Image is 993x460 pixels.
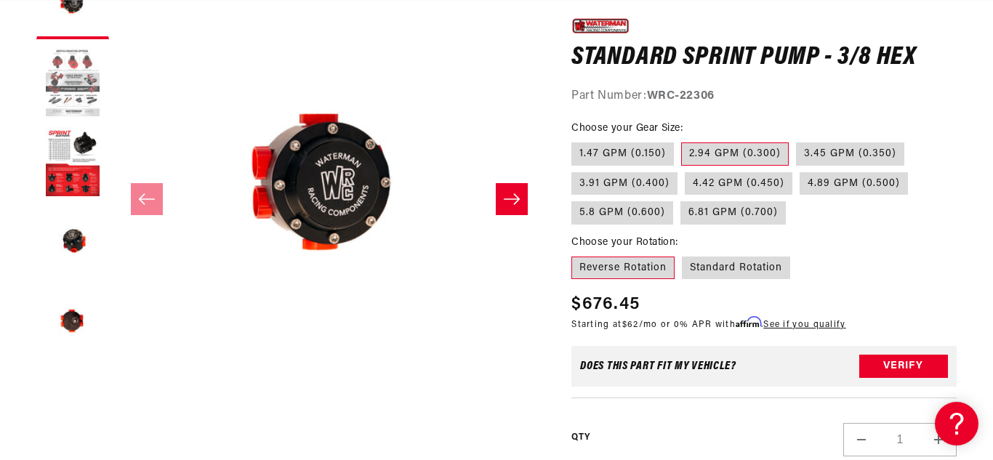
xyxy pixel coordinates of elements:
label: 5.8 GPM (0.600) [571,201,673,225]
label: Standard Rotation [682,256,790,279]
label: 4.42 GPM (0.450) [685,172,792,195]
button: Load image 5 in gallery view [36,286,109,359]
strong: WRC-22306 [647,90,715,102]
button: Load image 2 in gallery view [36,47,109,119]
button: Verify [859,355,948,378]
p: Starting at /mo or 0% APR with . [571,318,845,331]
label: 3.91 GPM (0.400) [571,172,678,195]
button: Load image 3 in gallery view [36,126,109,199]
label: Reverse Rotation [571,256,675,279]
label: 3.45 GPM (0.350) [796,142,904,166]
label: 1.47 GPM (0.150) [571,142,674,166]
button: Load image 4 in gallery view [36,206,109,279]
button: Slide left [131,183,163,215]
label: QTY [571,431,590,443]
label: 6.81 GPM (0.700) [680,201,786,225]
span: Affirm [736,317,761,328]
div: Does This part fit My vehicle? [580,360,736,372]
span: $676.45 [571,291,640,318]
span: $62 [622,320,639,329]
legend: Choose your Rotation: [571,234,679,249]
a: See if you qualify - Learn more about Affirm Financing (opens in modal) [763,320,845,329]
div: Part Number: [571,87,957,106]
label: 2.94 GPM (0.300) [681,142,789,166]
label: 4.89 GPM (0.500) [800,172,908,195]
button: Slide right [496,183,528,215]
h1: Standard Sprint Pump - 3/8 Hex [571,47,957,70]
legend: Choose your Gear Size: [571,121,684,136]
